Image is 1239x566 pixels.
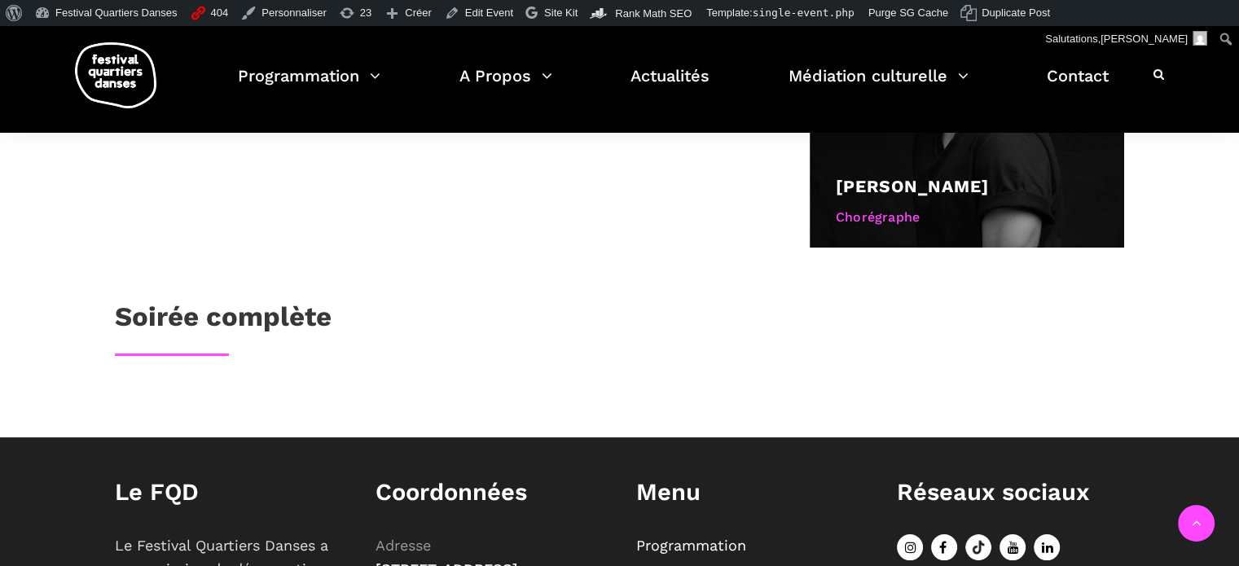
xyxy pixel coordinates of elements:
[636,478,864,507] h1: Menu
[789,62,969,110] a: Médiation culturelle
[459,62,552,110] a: A Propos
[376,537,431,554] span: Adresse
[615,7,692,20] span: Rank Math SEO
[753,7,855,19] span: single-event.php
[1039,26,1214,52] a: Salutations,
[544,7,578,19] span: Site Kit
[376,478,604,507] h1: Coordonnées
[238,62,380,110] a: Programmation
[636,537,746,554] a: Programmation
[630,62,710,110] a: Actualités
[836,207,1099,228] div: Chorégraphe
[1047,62,1109,110] a: Contact
[115,301,332,341] h3: Soirée complète
[836,176,989,196] a: [PERSON_NAME]
[1101,33,1188,45] span: [PERSON_NAME]
[75,42,156,108] img: logo-fqd-med
[897,478,1125,507] h1: Réseaux sociaux
[115,478,343,507] h1: Le FQD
